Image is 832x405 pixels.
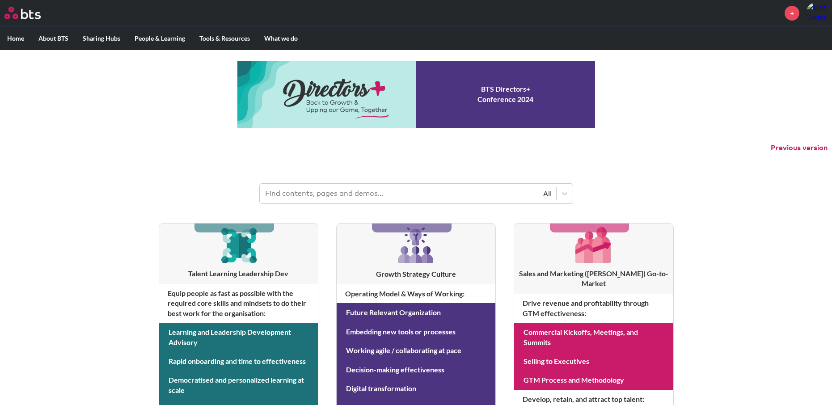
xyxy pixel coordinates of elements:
[4,7,57,19] a: Go home
[337,269,495,279] h3: Growth Strategy Culture
[394,224,437,266] img: [object Object]
[159,269,318,278] h3: Talent Learning Leadership Dev
[76,27,127,50] label: Sharing Hubs
[257,27,305,50] label: What we do
[514,269,673,289] h3: Sales and Marketing ([PERSON_NAME]) Go-to-Market
[806,2,828,24] a: Profile
[217,224,260,266] img: [object Object]
[192,27,257,50] label: Tools & Resources
[260,184,483,203] input: Find contents, pages and demos...
[514,294,673,323] h4: Drive revenue and profitability through GTM effectiveness :
[488,189,552,198] div: All
[237,61,595,128] a: Conference 2024
[159,284,318,323] h4: Equip people as fast as possible with the required core skills and mindsets to do their best work...
[127,27,192,50] label: People & Learning
[806,2,828,24] img: Linz Carter
[4,7,41,19] img: BTS Logo
[785,6,799,21] a: +
[771,143,828,153] button: Previous version
[572,224,615,266] img: [object Object]
[31,27,76,50] label: About BTS
[337,284,495,303] h4: Operating Model & Ways of Working :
